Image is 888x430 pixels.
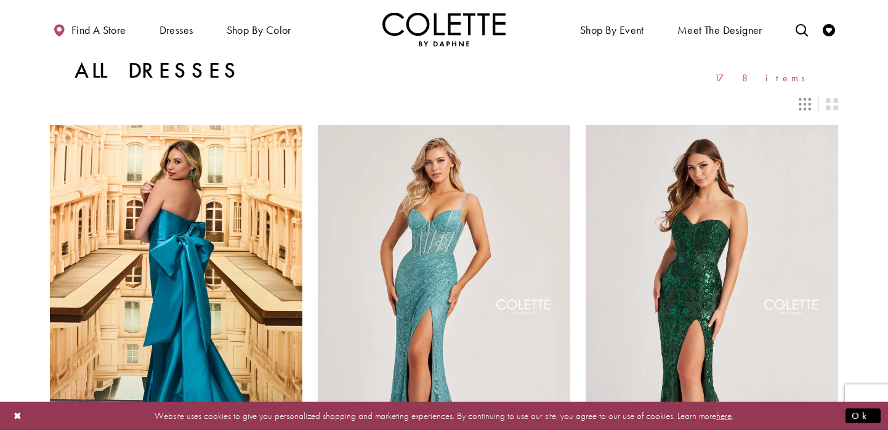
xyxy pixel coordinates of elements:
[577,12,647,46] span: Shop By Event
[75,59,241,83] h1: All Dresses
[580,24,644,36] span: Shop By Event
[799,98,811,110] span: Switch layout to 3 columns
[42,91,846,118] div: Layout Controls
[714,73,813,83] span: 178 items
[793,12,811,46] a: Toggle search
[7,405,28,426] button: Close Dialog
[159,24,193,36] span: Dresses
[677,24,762,36] span: Meet the designer
[382,12,506,46] img: Colette by Daphne
[50,12,129,46] a: Find a store
[674,12,765,46] a: Meet the designer
[71,24,126,36] span: Find a store
[156,12,196,46] span: Dresses
[716,409,732,421] a: here
[820,12,838,46] a: Check Wishlist
[826,98,838,110] span: Switch layout to 2 columns
[89,407,799,424] p: Website uses cookies to give you personalized shopping and marketing experiences. By continuing t...
[382,12,506,46] a: Visit Home Page
[224,12,294,46] span: Shop by color
[846,408,881,423] button: Submit Dialog
[227,24,291,36] span: Shop by color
